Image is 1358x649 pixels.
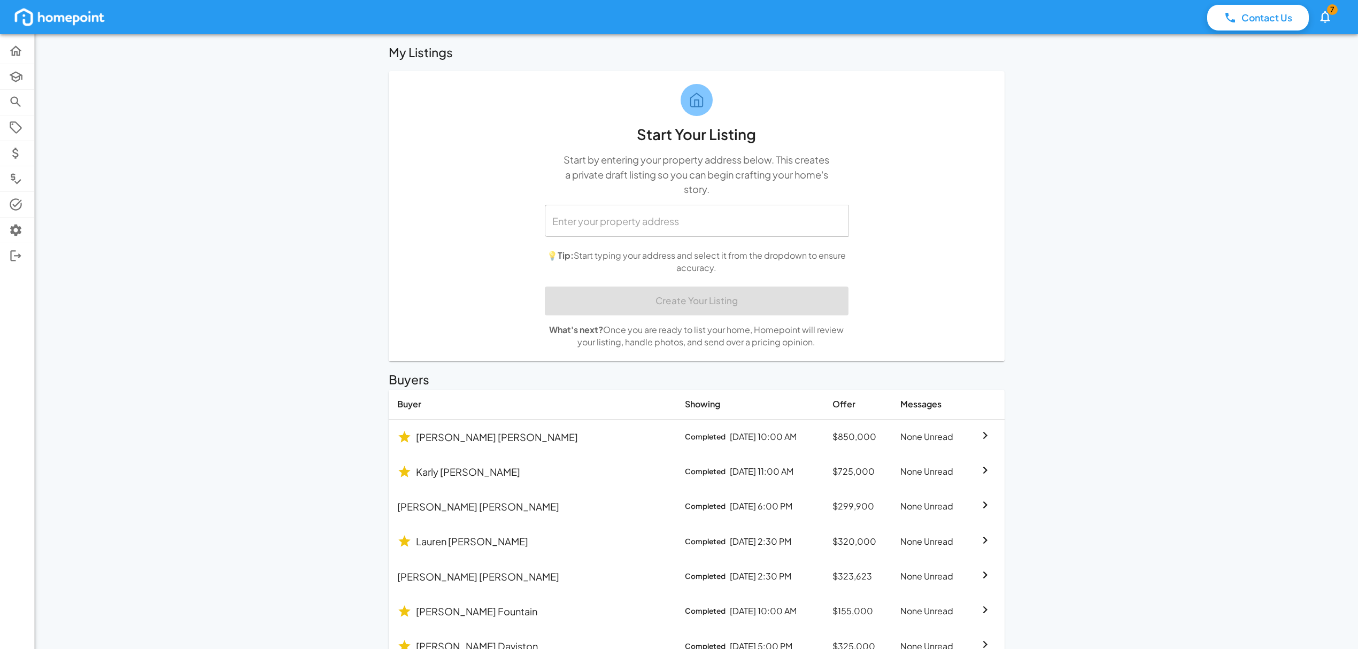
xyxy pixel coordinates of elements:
[824,454,892,489] td: $725,000
[892,489,969,524] td: None Unread
[558,250,574,261] strong: Tip:
[13,6,106,28] img: homepoint_logo_white.png
[545,250,848,274] p: 💡 Start typing your address and select it from the dropdown to ensure accuracy.
[549,324,603,335] strong: What's next?
[1327,4,1338,15] span: 7
[416,430,578,444] p: [PERSON_NAME] [PERSON_NAME]
[824,524,892,559] td: $320,000
[550,210,844,231] input: Enter your property address
[892,454,969,489] td: None Unread
[685,500,726,513] span: Completed
[637,125,756,144] h5: Start Your Listing
[730,605,797,617] p: [DATE] 10:00 AM
[730,500,792,513] p: [DATE] 6:00 PM
[832,398,884,411] p: Offer
[389,370,1005,390] h6: Buyers
[730,536,791,548] p: [DATE] 2:30 PM
[1314,3,1337,30] button: 7
[900,398,960,411] p: Messages
[824,489,892,524] td: $299,900
[389,43,453,63] h6: My Listings
[892,419,969,454] td: None Unread
[1241,11,1292,25] p: Contact Us
[892,594,969,629] td: None Unread
[824,559,892,594] td: $323,623
[730,431,797,443] p: [DATE] 10:00 AM
[685,431,726,443] span: Completed
[416,604,537,619] p: [PERSON_NAME] Fountain
[824,419,892,454] td: $850,000
[892,524,969,559] td: None Unread
[416,534,528,548] p: Lauren [PERSON_NAME]
[730,466,793,478] p: [DATE] 11:00 AM
[563,152,830,196] p: Start by entering your property address below. This creates a private draft listing so you can be...
[685,466,726,478] span: Completed
[545,324,848,349] p: Once you are ready to list your home, Homepoint will review your listing, handle photos, and send...
[824,594,892,629] td: $155,000
[685,536,726,548] span: Completed
[397,499,559,514] p: [PERSON_NAME] [PERSON_NAME]
[685,398,815,411] p: Showing
[685,570,726,583] span: Completed
[685,605,726,617] span: Completed
[397,569,559,584] p: [PERSON_NAME] [PERSON_NAME]
[416,465,520,479] p: Karly [PERSON_NAME]
[892,559,969,594] td: None Unread
[397,398,668,411] p: Buyer
[730,570,791,583] p: [DATE] 2:30 PM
